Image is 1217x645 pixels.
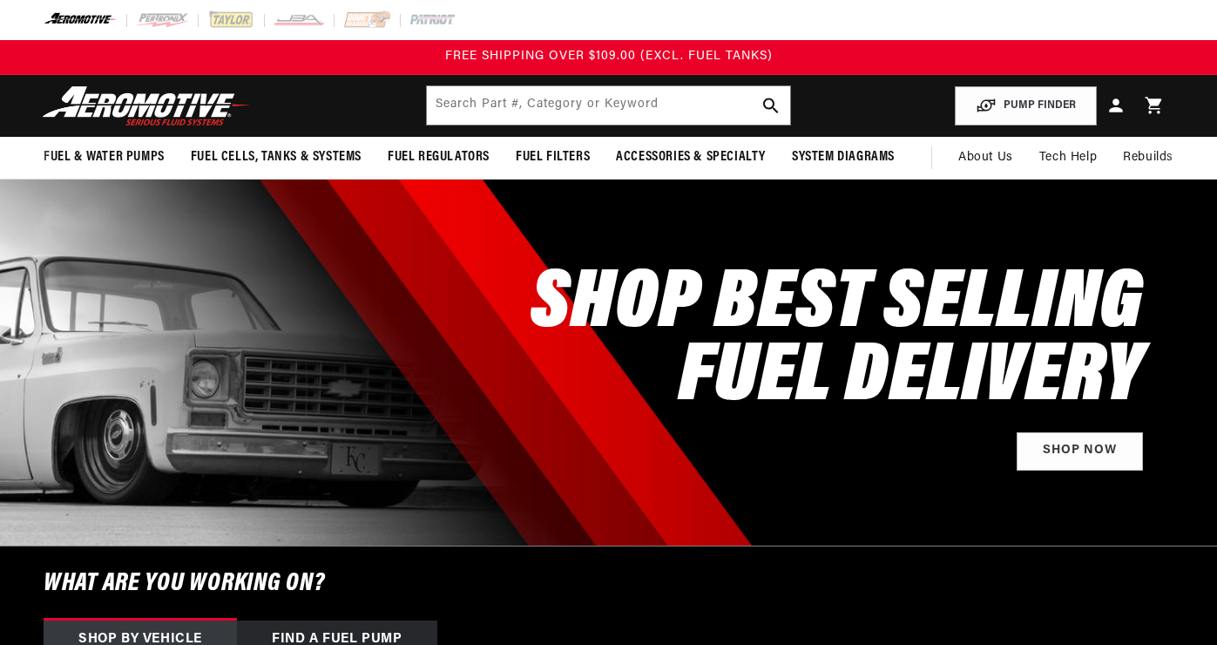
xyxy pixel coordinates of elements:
img: Aeromotive [37,85,255,126]
span: About Us [958,151,1013,164]
input: Search by Part Number, Category or Keyword [427,86,790,125]
summary: Rebuilds [1110,137,1187,179]
span: Fuel & Water Pumps [44,148,165,166]
summary: Tech Help [1026,137,1110,179]
summary: Fuel & Water Pumps [30,137,178,178]
summary: Fuel Filters [503,137,603,178]
a: About Us [945,137,1026,179]
summary: System Diagrams [779,137,908,178]
h2: SHOP BEST SELLING FUEL DELIVERY [531,268,1143,415]
a: Shop Now [1017,432,1143,472]
button: search button [752,86,790,125]
button: PUMP FINDER [955,86,1097,126]
span: Fuel Filters [516,148,590,166]
summary: Fuel Regulators [375,137,503,178]
summary: Fuel Cells, Tanks & Systems [178,137,375,178]
span: FREE SHIPPING OVER $109.00 (EXCL. FUEL TANKS) [445,50,773,63]
span: Accessories & Specialty [616,148,766,166]
span: Rebuilds [1123,148,1173,167]
summary: Accessories & Specialty [603,137,779,178]
span: Tech Help [1039,148,1097,167]
span: System Diagrams [792,148,895,166]
span: Fuel Cells, Tanks & Systems [191,148,362,166]
span: Fuel Regulators [388,148,490,166]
